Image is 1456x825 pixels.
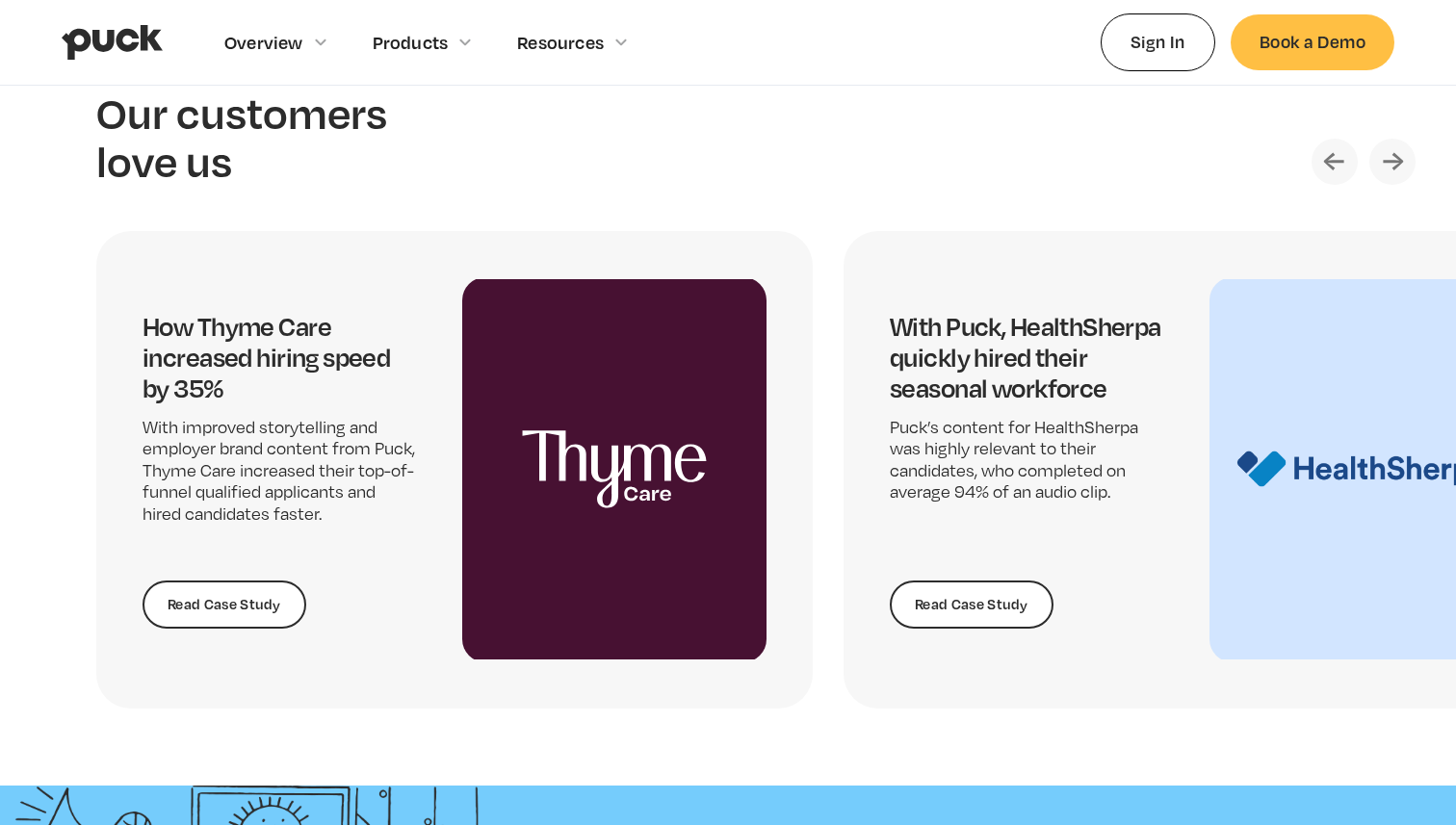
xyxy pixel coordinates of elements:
[517,32,604,53] div: Resources
[890,311,1163,403] h4: With Puck, HealthSherpa quickly hired their seasonal workforce
[890,417,1163,503] p: Puck’s content for HealthSherpa was highly relevant to their candidates, who completed on average...
[373,32,449,53] div: Products
[1231,14,1394,69] a: Book a Demo
[1101,13,1215,70] a: Sign In
[1312,139,1358,185] div: Previous slide
[96,231,813,709] div: 1 / 5
[143,417,416,525] p: With improved storytelling and employer brand content from Puck, Thyme Care increased their top-o...
[96,89,404,184] h2: Our customers love us
[143,311,416,403] h4: How Thyme Care increased hiring speed by 35%
[890,580,1053,629] a: Read Case Study
[1369,139,1416,185] div: Next slide
[224,32,303,53] div: Overview
[143,580,306,629] a: Read Case Study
